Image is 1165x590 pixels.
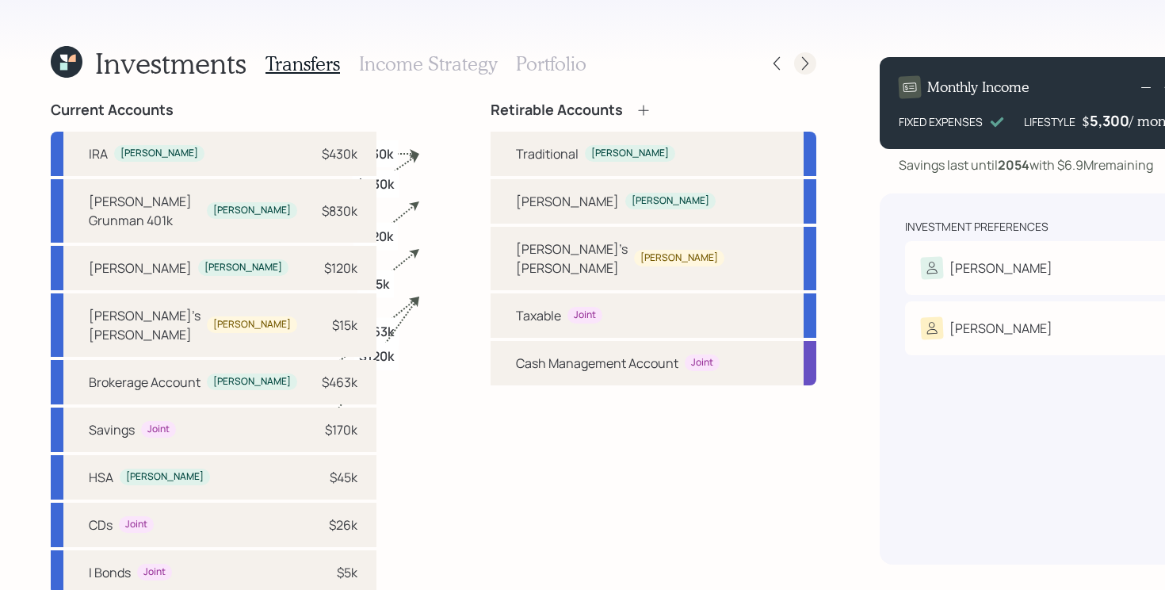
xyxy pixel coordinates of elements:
[905,219,1048,235] div: Investment Preferences
[125,518,147,531] div: Joint
[1082,113,1090,130] h4: $
[89,306,201,344] div: [PERSON_NAME]'s [PERSON_NAME]
[213,375,291,389] div: [PERSON_NAME]
[632,194,709,208] div: [PERSON_NAME]
[899,155,1153,174] div: Savings last until with $6.9M remaining
[516,306,561,325] div: Taxable
[89,468,113,487] div: HSA
[591,147,669,160] div: [PERSON_NAME]
[213,318,291,331] div: [PERSON_NAME]
[574,308,596,322] div: Joint
[120,147,198,160] div: [PERSON_NAME]
[147,423,170,436] div: Joint
[126,470,204,484] div: [PERSON_NAME]
[998,156,1029,174] b: 2054
[332,316,357,335] div: $15k
[89,515,113,534] div: CDs
[322,373,357,392] div: $463k
[89,259,192,278] div: [PERSON_NAME]
[213,204,291,217] div: [PERSON_NAME]
[516,144,579,163] div: Traditional
[204,261,282,274] div: [PERSON_NAME]
[324,259,357,278] div: $120k
[89,420,135,439] div: Savings
[265,52,340,75] h3: Transfers
[949,259,1052,278] div: [PERSON_NAME]
[516,354,678,373] div: Cash Management Account
[516,52,586,75] h3: Portfolio
[89,144,108,163] div: IRA
[330,468,357,487] div: $45k
[325,420,357,439] div: $170k
[322,144,357,163] div: $430k
[322,201,357,220] div: $830k
[927,79,1029,96] h4: Monthly Income
[329,515,357,534] div: $26k
[89,192,201,230] div: [PERSON_NAME] Grunman 401k
[143,565,166,579] div: Joint
[949,319,1052,338] div: [PERSON_NAME]
[1090,111,1129,130] div: 5,300
[491,102,623,119] h4: Retirable Accounts
[89,563,131,582] div: I Bonds
[640,251,718,265] div: [PERSON_NAME]
[1024,113,1075,130] div: LIFESTYLE
[337,563,357,582] div: $5k
[516,192,619,211] div: [PERSON_NAME]
[516,239,628,278] div: [PERSON_NAME]'s [PERSON_NAME]
[359,52,497,75] h3: Income Strategy
[95,46,246,80] h1: Investments
[89,373,201,392] div: Brokerage Account
[51,102,174,119] h4: Current Accounts
[691,356,713,370] div: Joint
[899,113,983,130] div: FIXED EXPENSES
